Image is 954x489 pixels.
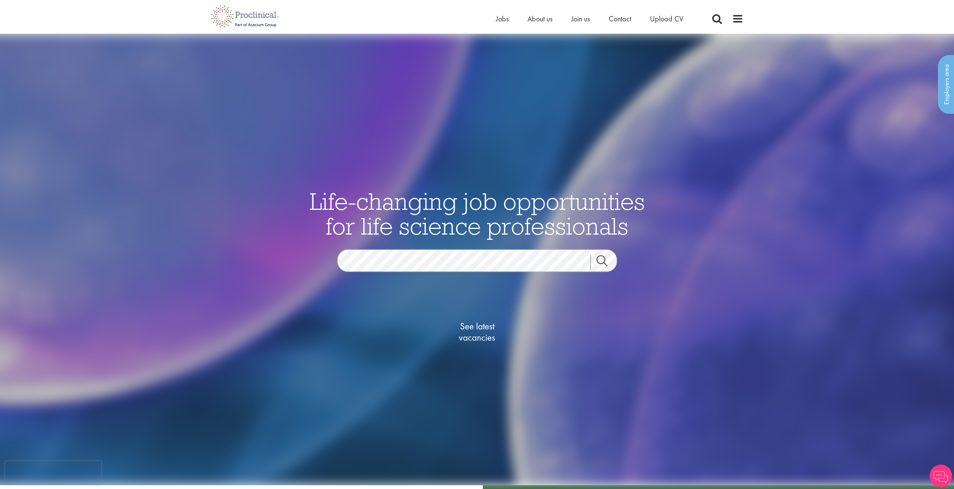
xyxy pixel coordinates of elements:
a: About us [527,14,553,24]
a: Join us [571,14,590,24]
a: Jobs [496,14,509,24]
span: See latest vacancies [440,320,515,343]
a: See latestvacancies [440,290,515,373]
span: Life-changing job opportunities for life science professionals [310,186,645,241]
iframe: reCAPTCHA [5,461,101,484]
a: Job search submit button [590,255,623,270]
img: Chatbot [930,465,952,487]
a: Upload CV [650,14,683,24]
a: Contact [609,14,631,24]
